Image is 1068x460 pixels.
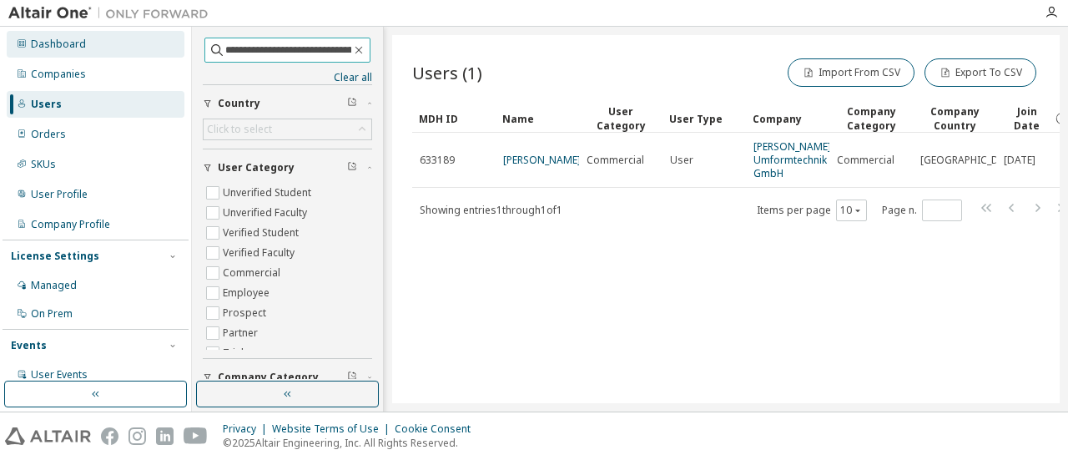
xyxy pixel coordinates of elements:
[412,61,482,84] span: Users (1)
[420,154,455,167] span: 633189
[31,128,66,141] div: Orders
[218,371,319,384] span: Company Category
[223,422,272,436] div: Privacy
[420,203,562,217] span: Showing entries 1 through 1 of 1
[882,200,962,221] span: Page n.
[587,154,644,167] span: Commercial
[757,200,867,221] span: Items per page
[419,105,489,132] div: MDH ID
[101,427,118,445] img: facebook.svg
[31,279,77,292] div: Managed
[223,243,298,263] label: Verified Faculty
[223,323,261,343] label: Partner
[31,368,88,382] div: User Events
[1003,104,1050,133] span: Join Date
[8,5,217,22] img: Altair One
[395,422,481,436] div: Cookie Consent
[31,158,56,171] div: SKUs
[753,139,831,180] a: [PERSON_NAME] Umformtechnik GmbH
[837,154,894,167] span: Commercial
[223,203,310,223] label: Unverified Faculty
[204,119,371,139] div: Click to select
[347,161,357,174] span: Clear filter
[156,427,174,445] img: linkedin.svg
[223,223,302,243] label: Verified Student
[207,123,272,136] div: Click to select
[223,183,315,203] label: Unverified Student
[223,303,270,323] label: Prospect
[272,422,395,436] div: Website Terms of Use
[31,307,73,321] div: On Prem
[31,38,86,51] div: Dashboard
[31,68,86,81] div: Companies
[1004,154,1035,167] span: [DATE]
[203,71,372,84] a: Clear all
[223,263,284,283] label: Commercial
[5,427,91,445] img: altair_logo.svg
[840,204,863,217] button: 10
[502,105,572,132] div: Name
[669,105,739,132] div: User Type
[203,85,372,122] button: Country
[788,58,914,87] button: Import From CSV
[347,97,357,110] span: Clear filter
[347,371,357,384] span: Clear filter
[836,104,906,133] div: Company Category
[223,343,247,363] label: Trial
[31,218,110,231] div: Company Profile
[31,188,88,201] div: User Profile
[11,250,99,263] div: License Settings
[31,98,62,111] div: Users
[203,359,372,396] button: Company Category
[920,154,1020,167] span: [GEOGRAPHIC_DATA]
[218,97,260,110] span: Country
[753,105,823,132] div: Company
[218,161,295,174] span: User Category
[670,154,693,167] span: User
[128,427,146,445] img: instagram.svg
[223,436,481,450] p: © 2025 Altair Engineering, Inc. All Rights Reserved.
[223,283,273,303] label: Employee
[203,149,372,186] button: User Category
[503,153,581,167] a: [PERSON_NAME]
[586,104,656,133] div: User Category
[11,339,47,352] div: Events
[924,58,1036,87] button: Export To CSV
[184,427,208,445] img: youtube.svg
[919,104,990,133] div: Company Country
